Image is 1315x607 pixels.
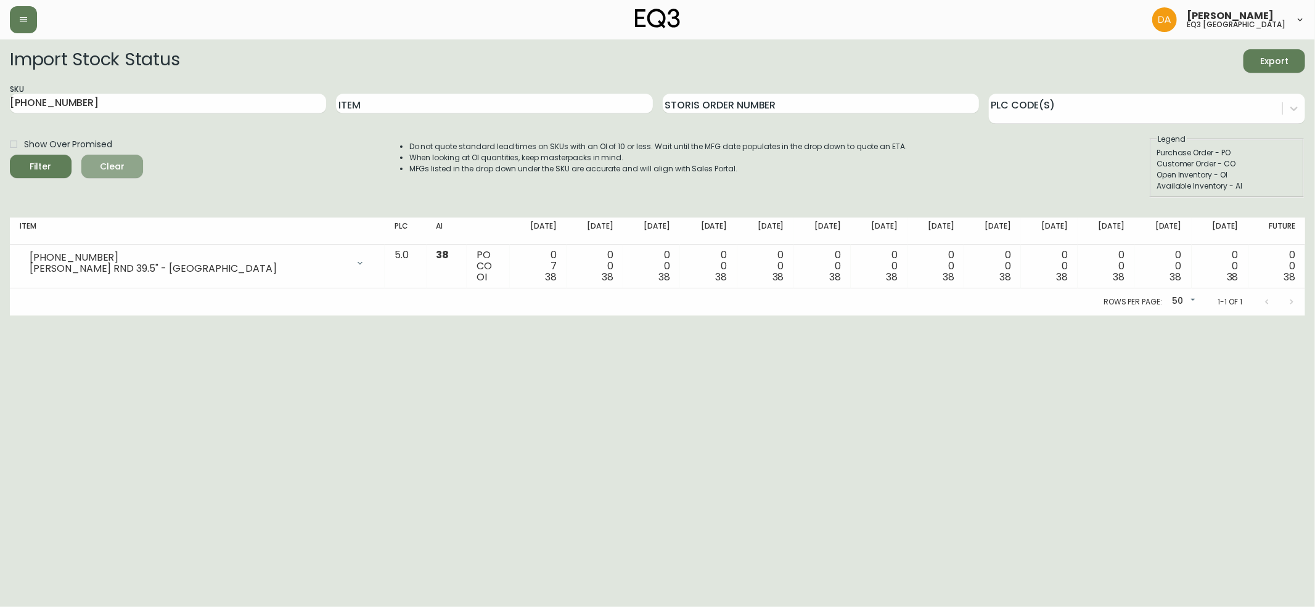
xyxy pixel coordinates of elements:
[1056,270,1068,284] span: 38
[24,138,112,151] span: Show Over Promised
[804,250,841,283] div: 0 0
[409,152,907,163] li: When looking at OI quantities, keep masterpacks in mind.
[1104,296,1162,308] p: Rows per page:
[1284,270,1295,284] span: 38
[576,250,613,283] div: 0 0
[1218,296,1242,308] p: 1-1 of 1
[1088,250,1125,283] div: 0 0
[30,159,52,174] div: Filter
[1170,270,1182,284] span: 38
[20,250,375,277] div: [PHONE_NUMBER][PERSON_NAME] RND 39.5" - [GEOGRAPHIC_DATA]
[943,270,954,284] span: 38
[1253,54,1295,69] span: Export
[1157,169,1297,181] div: Open Inventory - OI
[436,248,449,262] span: 38
[1157,158,1297,169] div: Customer Order - CO
[91,159,133,174] span: Clear
[30,252,348,263] div: [PHONE_NUMBER]
[602,270,613,284] span: 38
[680,218,737,245] th: [DATE]
[385,245,427,288] td: 5.0
[1248,218,1305,245] th: Future
[1187,21,1285,28] h5: eq3 [GEOGRAPHIC_DATA]
[1144,250,1181,283] div: 0 0
[1187,11,1274,21] span: [PERSON_NAME]
[409,163,907,174] li: MFGs listed in the drop down under the SKU are accurate and will align with Sales Portal.
[1078,218,1134,245] th: [DATE]
[520,250,557,283] div: 0 7
[1134,218,1191,245] th: [DATE]
[30,263,348,274] div: [PERSON_NAME] RND 39.5" - [GEOGRAPHIC_DATA]
[1113,270,1125,284] span: 38
[1167,291,1198,312] div: 50
[999,270,1011,284] span: 38
[81,155,143,178] button: Clear
[477,250,500,283] div: PO CO
[690,250,727,283] div: 0 0
[794,218,851,245] th: [DATE]
[1021,218,1078,245] th: [DATE]
[861,250,898,283] div: 0 0
[917,250,954,283] div: 0 0
[10,49,179,73] h2: Import Stock Status
[907,218,964,245] th: [DATE]
[1157,181,1297,192] div: Available Inventory - AI
[829,270,841,284] span: 38
[716,270,727,284] span: 38
[1243,49,1305,73] button: Export
[964,218,1021,245] th: [DATE]
[545,270,557,284] span: 38
[1031,250,1068,283] div: 0 0
[658,270,670,284] span: 38
[10,155,72,178] button: Filter
[409,141,907,152] li: Do not quote standard lead times on SKUs with an OI of 10 or less. Wait until the MFG date popula...
[772,270,784,284] span: 38
[747,250,784,283] div: 0 0
[1152,7,1177,32] img: dd1a7e8db21a0ac8adbf82b84ca05374
[1157,147,1297,158] div: Purchase Order - PO
[477,270,487,284] span: OI
[385,218,427,245] th: PLC
[427,218,467,245] th: AI
[623,218,680,245] th: [DATE]
[1258,250,1295,283] div: 0 0
[567,218,623,245] th: [DATE]
[635,9,681,28] img: logo
[886,270,898,284] span: 38
[1202,250,1239,283] div: 0 0
[1157,134,1187,145] legend: Legend
[633,250,670,283] div: 0 0
[974,250,1011,283] div: 0 0
[510,218,567,245] th: [DATE]
[851,218,907,245] th: [DATE]
[10,218,385,245] th: Item
[1227,270,1239,284] span: 38
[737,218,794,245] th: [DATE]
[1192,218,1248,245] th: [DATE]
